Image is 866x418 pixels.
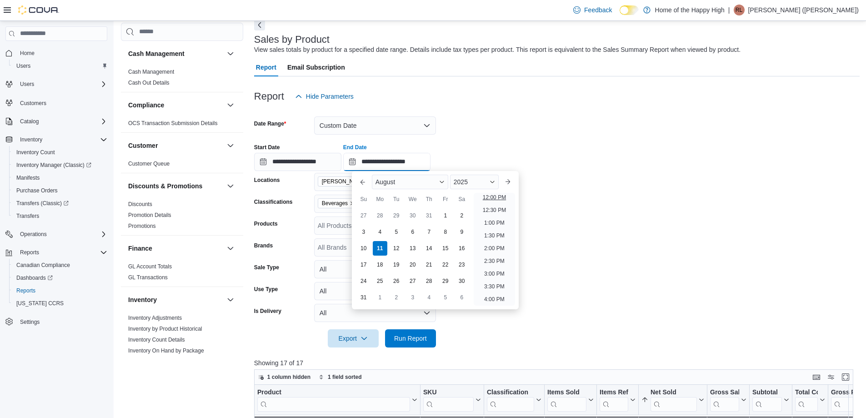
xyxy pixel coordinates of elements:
button: Customer [225,140,236,151]
div: day-2 [389,290,404,305]
span: Inventory by Product Historical [128,325,202,332]
h3: Discounts & Promotions [128,181,202,191]
div: day-29 [438,274,453,288]
button: Hide Parameters [291,87,357,106]
label: End Date [343,144,367,151]
div: Button. Open the year selector. 2025 is currently selected. [450,175,499,189]
a: Inventory Adjustments [128,315,182,321]
button: Next month [501,175,515,189]
div: day-16 [455,241,469,256]
div: day-24 [356,274,371,288]
div: Cash Management [121,66,243,92]
span: Dashboards [13,272,107,283]
div: August, 2025 [355,207,470,306]
button: Compliance [225,100,236,111]
button: Reports [16,247,43,258]
button: SKU [423,388,481,412]
a: Inventory Count [13,147,59,158]
p: Showing 17 of 17 [254,358,860,368]
span: Purchase Orders [13,185,107,196]
li: 12:30 PM [479,205,510,216]
div: Items Ref [600,388,628,412]
label: Brands [254,242,273,249]
span: Inventory Count [13,147,107,158]
div: Rebecca Lemesurier (Durette) [734,5,745,15]
label: Use Type [254,286,278,293]
button: Run Report [385,329,436,347]
a: Manifests [13,172,43,183]
span: Inventory Adjustments [128,314,182,322]
button: Inventory [128,295,223,304]
div: day-27 [405,274,420,288]
span: Email Subscription [287,58,345,76]
span: Inventory Count [16,149,55,156]
span: Cash Out Details [128,79,170,86]
li: 3:30 PM [481,281,508,292]
span: 2025 [454,178,468,186]
span: Settings [16,316,107,327]
div: day-6 [405,225,420,239]
span: Manifests [13,172,107,183]
span: Canadian Compliance [13,260,107,271]
a: Reports [13,285,39,296]
div: Customer [121,158,243,173]
div: Mo [373,192,387,206]
label: Start Date [254,144,280,151]
div: Total Cost [795,388,818,397]
span: Run Report [394,334,427,343]
button: Customers [2,96,111,109]
span: Promotion Details [128,212,171,219]
a: Discounts [128,201,152,207]
div: day-17 [356,257,371,272]
a: OCS Transaction Submission Details [128,120,218,126]
div: day-28 [373,208,387,223]
button: Gross Sales [710,388,746,412]
span: Transfers [13,211,107,222]
button: Manifests [9,171,111,184]
span: Estevan - Estevan Plaza - Fire & Flower [318,176,404,186]
span: Transfers (Classic) [16,200,69,207]
button: Enter fullscreen [840,372,851,383]
span: Operations [20,231,47,238]
li: 1:00 PM [481,217,508,228]
a: Home [16,48,38,59]
div: day-9 [455,225,469,239]
button: Inventory [16,134,46,145]
span: Users [16,79,107,90]
span: Export [333,329,373,347]
h3: Report [254,91,284,102]
div: Subtotal [752,388,782,397]
a: Transfers (Classic) [9,197,111,210]
div: day-31 [422,208,436,223]
div: We [405,192,420,206]
div: day-22 [438,257,453,272]
div: Net Sold [651,388,697,397]
div: day-6 [455,290,469,305]
button: Operations [16,229,50,240]
span: 1 field sorted [328,373,362,381]
div: day-14 [422,241,436,256]
button: Settings [2,315,111,328]
div: Th [422,192,436,206]
div: Tu [389,192,404,206]
div: day-31 [356,290,371,305]
span: Inventory On Hand by Package [128,347,204,354]
nav: Complex example [5,43,107,352]
button: Total Cost [795,388,825,412]
button: Classification [487,388,541,412]
span: Transfers [16,212,39,220]
p: | [728,5,730,15]
span: Reports [13,285,107,296]
span: Reports [16,287,35,294]
div: day-30 [455,274,469,288]
a: Settings [16,317,43,327]
button: Compliance [128,101,223,110]
a: Cash Out Details [128,80,170,86]
button: Canadian Compliance [9,259,111,272]
label: Locations [254,176,280,184]
div: day-13 [405,241,420,256]
button: Inventory [225,294,236,305]
div: day-8 [438,225,453,239]
a: Transfers (Classic) [13,198,72,209]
